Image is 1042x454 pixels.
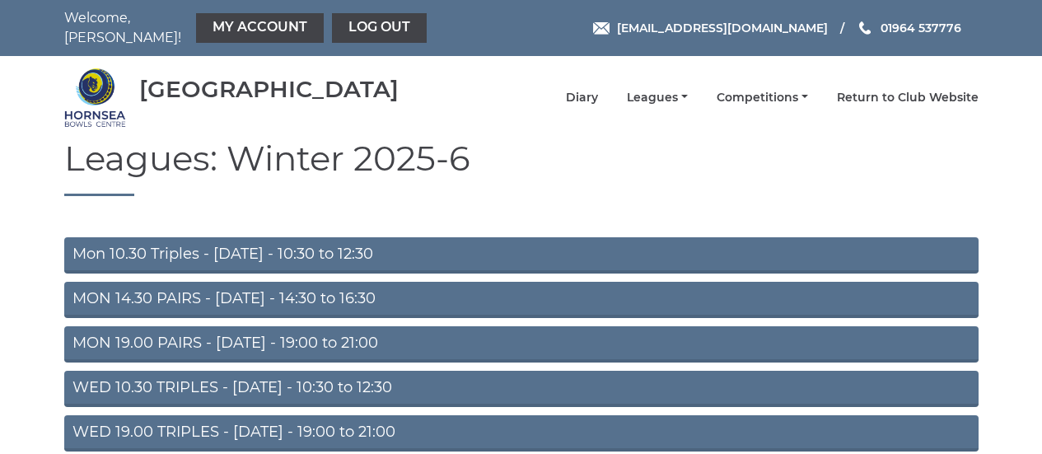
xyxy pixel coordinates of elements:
nav: Welcome, [PERSON_NAME]! [64,8,431,48]
a: Log out [332,13,427,43]
span: [EMAIL_ADDRESS][DOMAIN_NAME] [617,21,828,35]
span: 01964 537776 [881,21,961,35]
div: [GEOGRAPHIC_DATA] [139,77,399,102]
a: WED 19.00 TRIPLES - [DATE] - 19:00 to 21:00 [64,415,979,452]
a: MON 19.00 PAIRS - [DATE] - 19:00 to 21:00 [64,326,979,363]
img: Phone us [859,21,871,35]
a: Email [EMAIL_ADDRESS][DOMAIN_NAME] [593,19,828,37]
img: Hornsea Bowls Centre [64,67,126,129]
a: Return to Club Website [837,90,979,105]
a: WED 10.30 TRIPLES - [DATE] - 10:30 to 12:30 [64,371,979,407]
a: Mon 10.30 Triples - [DATE] - 10:30 to 12:30 [64,237,979,274]
a: Leagues [627,90,688,105]
h1: Leagues: Winter 2025-6 [64,139,979,196]
a: Competitions [717,90,808,105]
img: Email [593,22,610,35]
a: Phone us 01964 537776 [857,19,961,37]
a: MON 14.30 PAIRS - [DATE] - 14:30 to 16:30 [64,282,979,318]
a: My Account [196,13,324,43]
a: Diary [566,90,598,105]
